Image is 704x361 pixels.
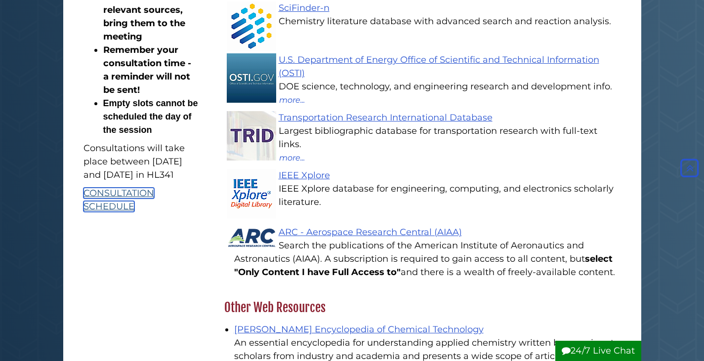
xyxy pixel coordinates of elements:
[83,142,199,182] p: Consultations will take place between [DATE] and [DATE] in HL341
[678,162,702,173] a: Back to Top
[103,98,201,135] span: ​
[234,239,621,279] div: Search the publications of the American Institute of Aeronautics and Astronautics (AIAA). A subsc...
[555,341,641,361] button: 24/7 Live Chat
[279,93,305,106] button: more...
[279,54,599,79] a: U.S. Department of Energy Office of Scientific and Technical Information (OSTI)
[234,15,621,28] div: Chemistry literature database with advanced search and reaction analysis.
[234,324,484,335] a: [PERSON_NAME] Encyclopedia of Chemical Technology
[83,188,154,212] a: CONSULTATION SCHEDULE
[279,112,493,123] a: Transportation Research International Database
[279,227,462,238] a: ARC - Aerospace Research Central (AIAA)
[103,44,191,95] strong: Remember your consultation time - a reminder will not be sent!
[219,300,626,316] h2: Other Web Resources
[279,170,330,181] a: IEEE Xplore
[234,182,621,209] div: IEEE Xplore database for engineering, computing, and electronics scholarly literature.
[234,80,621,93] div: DOE science, technology, and engineering research and development info.
[279,151,305,164] button: more...
[103,98,201,135] strong: Empty slots cannot be scheduled the day of the session
[234,124,621,151] div: Largest bibliographic database for transportation research with full-text links.
[279,2,330,13] a: SciFinder-n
